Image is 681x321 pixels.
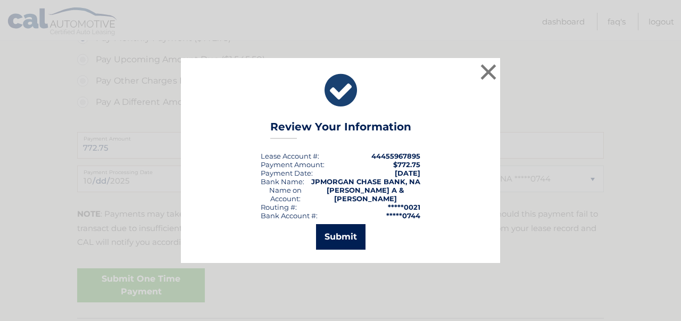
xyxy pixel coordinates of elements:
div: Routing #: [261,203,297,211]
div: Lease Account #: [261,152,319,160]
strong: 44455967895 [371,152,420,160]
div: Name on Account: [261,186,311,203]
div: : [261,169,313,177]
button: × [478,61,499,83]
div: Bank Name: [261,177,304,186]
h3: Review Your Information [270,120,411,139]
div: Payment Amount: [261,160,325,169]
div: Bank Account #: [261,211,318,220]
span: $772.75 [393,160,420,169]
strong: JPMORGAN CHASE BANK, NA [311,177,420,186]
button: Submit [316,224,366,250]
span: Payment Date [261,169,311,177]
strong: [PERSON_NAME] A & [PERSON_NAME] [327,186,404,203]
span: [DATE] [395,169,420,177]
